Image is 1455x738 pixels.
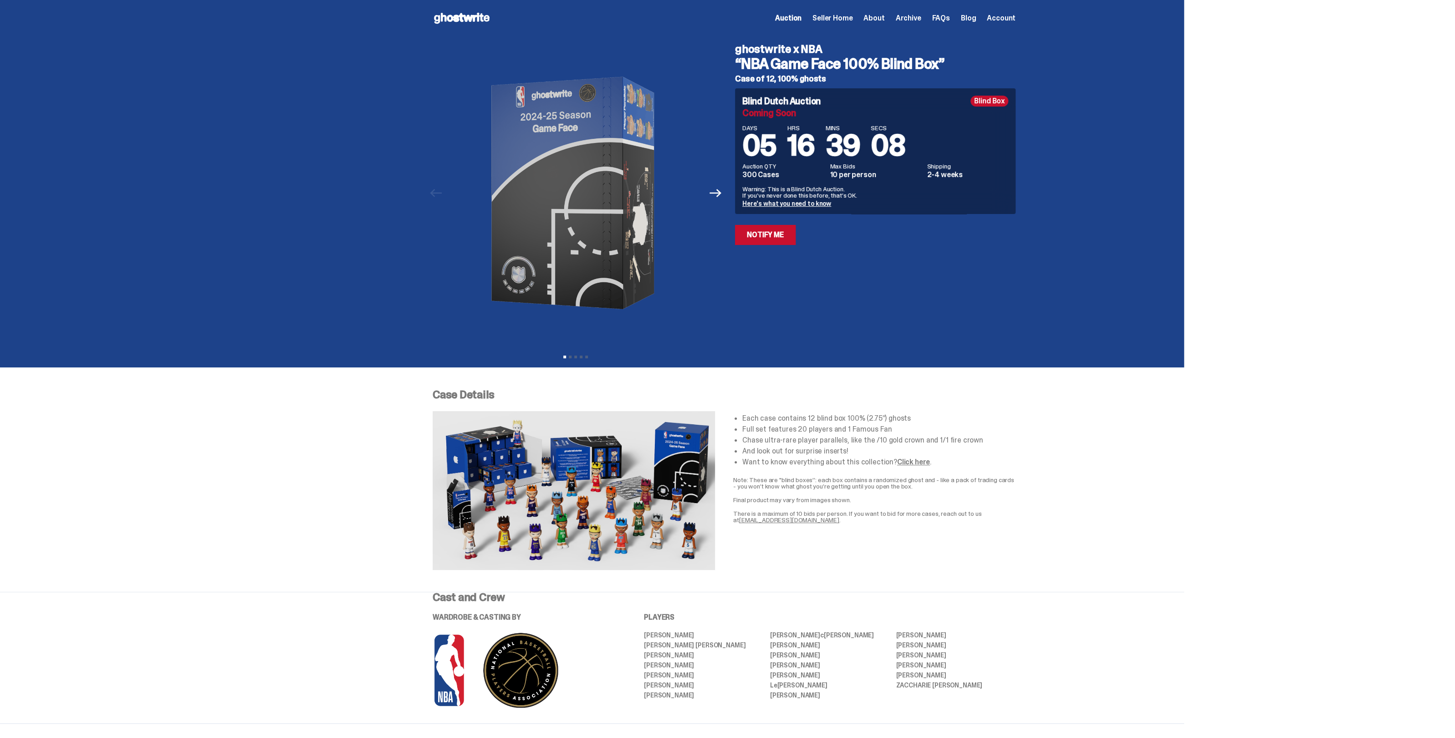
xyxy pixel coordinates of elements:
a: Blog [961,15,976,22]
a: [EMAIL_ADDRESS][DOMAIN_NAME] [739,516,839,524]
li: L [PERSON_NAME] [770,682,890,688]
li: Want to know everything about this collection? . [742,458,1016,466]
h4: Blind Dutch Auction [742,97,821,106]
dd: 300 Cases [742,171,825,178]
li: [PERSON_NAME] [770,642,890,648]
h4: ghostwrite x NBA [735,44,1016,55]
li: [PERSON_NAME] [PERSON_NAME] [770,632,890,638]
span: e [774,681,777,689]
a: Auction [775,15,802,22]
li: [PERSON_NAME] [644,692,764,698]
a: Account [987,15,1016,22]
a: Click here [897,457,930,467]
li: [PERSON_NAME] [770,662,890,668]
button: View slide 3 [574,356,577,358]
p: Final product may vary from images shown. [733,497,1016,503]
button: Next [705,183,725,203]
p: PLAYERS [644,614,1016,621]
div: Coming Soon [742,108,1008,117]
li: [PERSON_NAME] [644,632,764,638]
a: Archive [895,15,921,22]
span: SECS [871,125,905,131]
li: [PERSON_NAME] [896,642,1016,648]
span: 08 [871,127,905,164]
span: 05 [742,127,776,164]
a: Seller Home [812,15,853,22]
span: DAYS [742,125,776,131]
h3: “NBA Game Face 100% Blind Box” [735,56,1016,71]
img: NBA-Hero-1.png [450,36,701,350]
img: NBA%20and%20PA%20logo%20for%20PDP-04.png [433,632,592,709]
button: View slide 5 [585,356,588,358]
li: [PERSON_NAME] [644,672,764,678]
a: About [863,15,884,22]
h5: Case of 12, 100% ghosts [735,75,1016,83]
dt: Auction QTY [742,163,825,169]
a: Notify Me [735,225,796,245]
li: [PERSON_NAME] [770,692,890,698]
button: View slide 4 [580,356,582,358]
li: Full set features 20 players and 1 Famous Fan [742,426,1016,433]
p: Note: These are "blind boxes”: each box contains a randomized ghost and - like a pack of trading ... [733,477,1016,489]
dd: 2-4 weeks [927,171,1008,178]
span: 16 [787,127,815,164]
li: Each case contains 12 blind box 100% (2.75”) ghosts [742,415,1016,422]
li: [PERSON_NAME] [644,682,764,688]
dt: Shipping [927,163,1008,169]
span: c [820,631,824,639]
a: FAQs [932,15,950,22]
li: Chase ultra-rare player parallels, like the /10 gold crown and 1/1 fire crown [742,437,1016,444]
span: HRS [787,125,815,131]
li: [PERSON_NAME] [644,652,764,658]
p: Cast and Crew [433,592,1016,603]
li: [PERSON_NAME] [770,672,890,678]
span: MINS [826,125,860,131]
a: Here's what you need to know [742,199,831,208]
button: View slide 1 [563,356,566,358]
li: [PERSON_NAME] [770,652,890,658]
div: Blind Box [970,96,1008,107]
p: Case Details [433,389,1016,400]
li: And look out for surprise inserts! [742,448,1016,455]
p: Warning: This is a Blind Dutch Auction. If you’ve never done this before, that’s OK. [742,186,1008,198]
p: WARDROBE & CASTING BY [433,614,618,621]
span: 39 [826,127,860,164]
img: NBA-Case-Details.png [433,411,715,570]
button: View slide 2 [569,356,572,358]
li: ZACCHARIE [PERSON_NAME] [896,682,1016,688]
li: [PERSON_NAME] [PERSON_NAME] [644,642,764,648]
li: [PERSON_NAME] [896,652,1016,658]
li: [PERSON_NAME] [896,662,1016,668]
li: [PERSON_NAME] [896,632,1016,638]
li: [PERSON_NAME] [644,662,764,668]
p: There is a maximum of 10 bids per person. If you want to bid for more cases, reach out to us at . [733,510,1016,523]
dt: Max Bids [830,163,922,169]
li: [PERSON_NAME] [896,672,1016,678]
dd: 10 per person [830,171,922,178]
